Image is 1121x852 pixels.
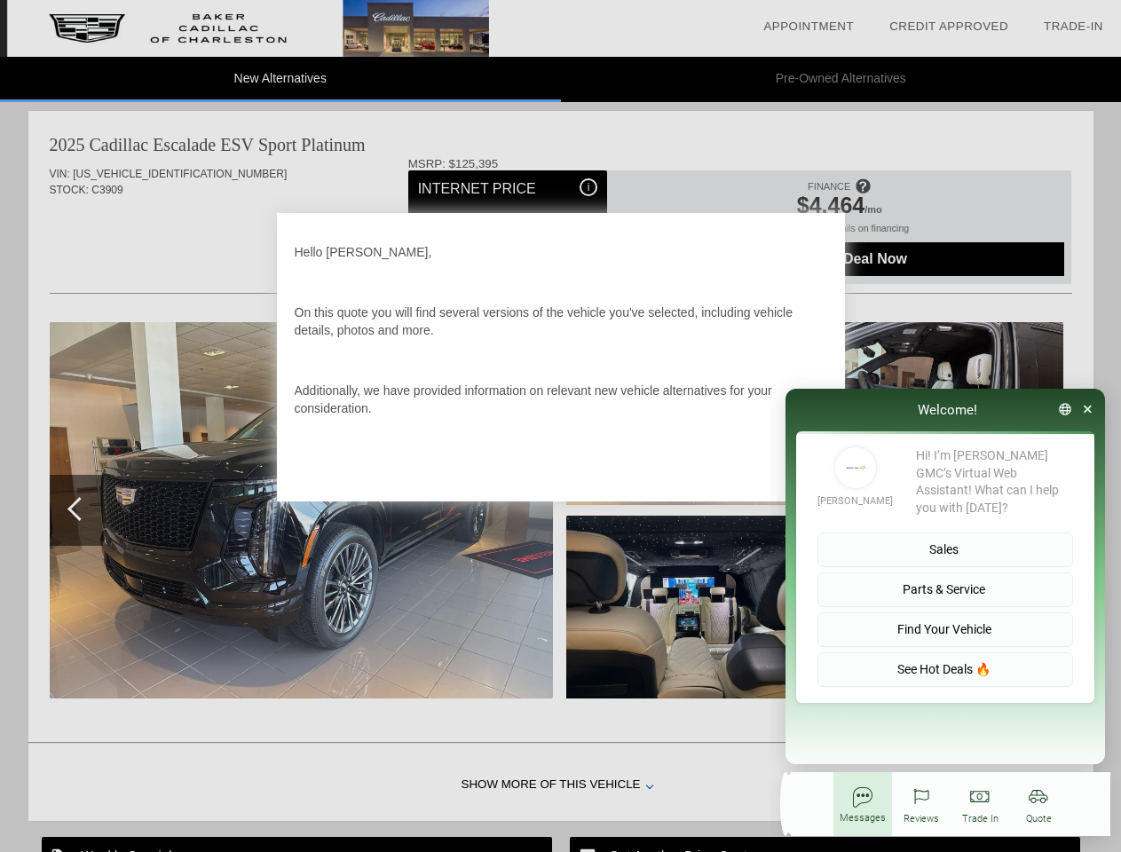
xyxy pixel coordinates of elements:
[295,382,827,417] p: Additionally, we have provided information on relevant new vehicle alternatives for your consider...
[295,243,827,261] p: Hello [PERSON_NAME],
[763,20,854,33] a: Appointment
[1044,20,1103,33] a: Trade-In
[295,304,827,339] p: On this quote you will find several versions of the vehicle you've selected, including vehicle de...
[889,20,1008,33] a: Credit Approved
[770,373,1121,852] iframe: Chat Assistance
[295,460,827,495] p: Once you've browsed the details in this quote, don't forget to click to or to take the next step.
